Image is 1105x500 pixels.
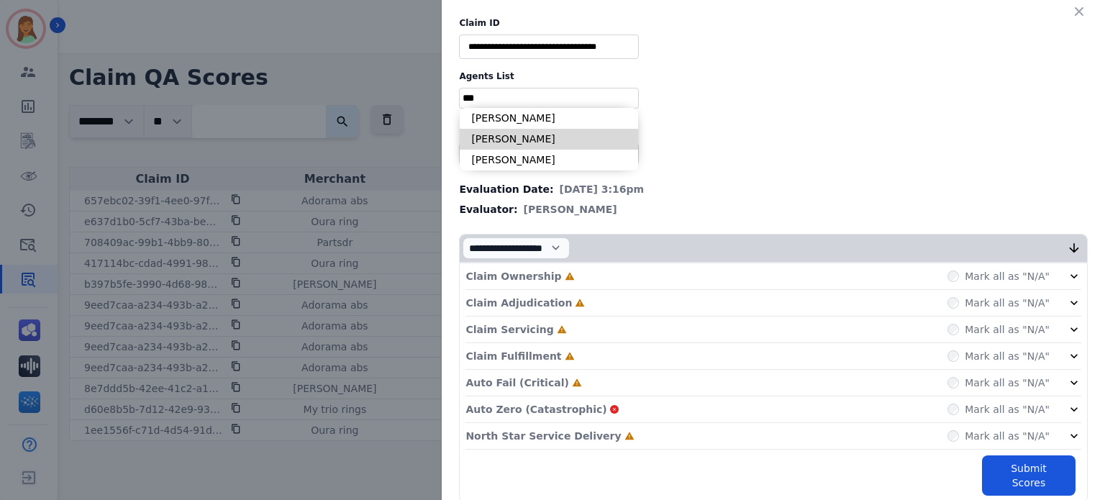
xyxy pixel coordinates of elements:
[460,108,638,129] li: [PERSON_NAME]
[459,17,1088,29] label: Claim ID
[465,429,621,443] p: North Star Service Delivery
[965,429,1050,443] label: Mark all as "N/A"
[965,349,1050,363] label: Mark all as "N/A"
[465,322,553,337] p: Claim Servicing
[460,150,638,171] li: [PERSON_NAME]
[965,269,1050,283] label: Mark all as "N/A"
[460,129,638,150] li: [PERSON_NAME]
[560,182,645,196] span: [DATE] 3:16pm
[982,455,1076,496] button: Submit Scores
[524,202,617,217] span: [PERSON_NAME]
[465,402,606,417] p: Auto Zero (Catastrophic)
[459,126,1088,137] label: Merchants List
[965,376,1050,390] label: Mark all as "N/A"
[965,322,1050,337] label: Mark all as "N/A"
[459,182,1088,196] div: Evaluation Date:
[465,269,561,283] p: Claim Ownership
[465,349,561,363] p: Claim Fulfillment
[465,376,568,390] p: Auto Fail (Critical)
[465,296,572,310] p: Claim Adjudication
[459,202,1088,217] div: Evaluator:
[459,71,1088,82] label: Agents List
[965,402,1050,417] label: Mark all as "N/A"
[463,91,635,106] ul: selected options
[965,296,1050,310] label: Mark all as "N/A"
